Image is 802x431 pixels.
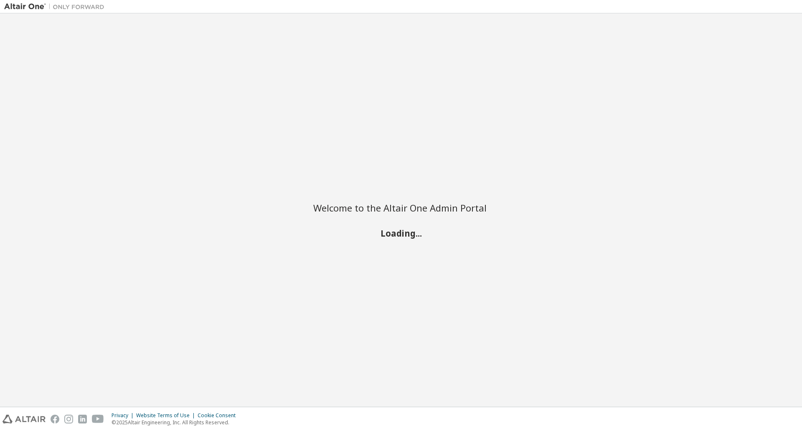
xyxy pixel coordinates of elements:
div: Privacy [112,412,136,419]
img: linkedin.svg [78,415,87,423]
h2: Welcome to the Altair One Admin Portal [313,202,489,214]
h2: Loading... [313,227,489,238]
img: facebook.svg [51,415,59,423]
div: Website Terms of Use [136,412,198,419]
img: youtube.svg [92,415,104,423]
img: Altair One [4,3,109,11]
img: instagram.svg [64,415,73,423]
div: Cookie Consent [198,412,241,419]
img: altair_logo.svg [3,415,46,423]
p: © 2025 Altair Engineering, Inc. All Rights Reserved. [112,419,241,426]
